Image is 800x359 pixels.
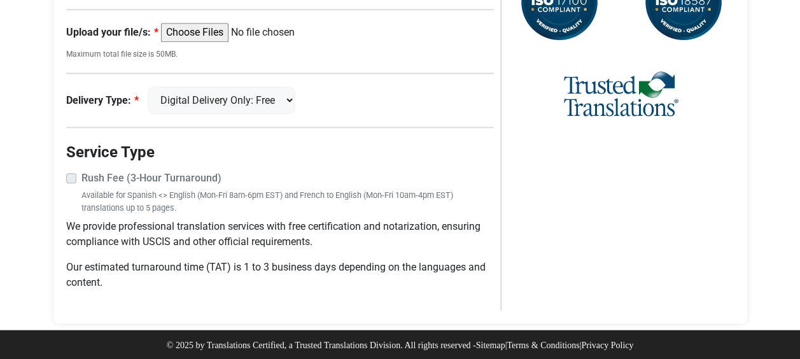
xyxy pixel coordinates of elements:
[66,25,158,40] label: Upload your file/s:
[81,189,495,213] small: Available for Spanish <> English (Mon-Fri 8am-6pm EST) and French to English (Mon-Fri 10am-4pm ES...
[581,341,633,350] a: Privacy Policy
[66,48,495,60] small: Maximum total file size is 50MB.
[167,339,634,352] p: © 2025 by Translations Certified, a Trusted Translations Division. All rights reserved - | |
[507,341,579,350] a: Terms & Conditions
[66,219,495,250] p: We provide professional translation services with free certification and notarization, ensuring c...
[66,260,495,290] p: Our estimated turnaround time (TAT) is 1 to 3 business days depending on the languages and content.
[81,172,221,184] strong: Rush Fee (3-Hour Turnaround)
[66,141,495,164] legend: Service Type
[564,69,678,120] img: Trusted Translations Logo
[476,341,505,350] a: Sitemap
[66,93,139,108] label: Delivery Type:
